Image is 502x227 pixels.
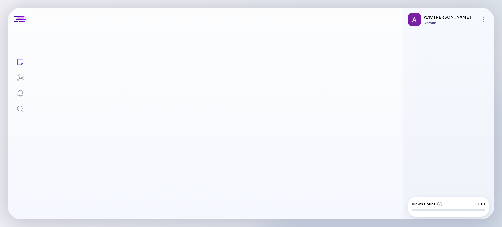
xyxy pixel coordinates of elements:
img: Menu [481,17,486,22]
a: Reminders [8,85,32,101]
a: Investor Map [8,69,32,85]
div: 0/ 10 [475,202,485,206]
div: Remilk [424,20,478,25]
a: Search [8,101,32,116]
div: Views Count [412,202,442,206]
div: ‪Aviv [PERSON_NAME]‬‏ [424,14,478,20]
a: Lists [8,54,32,69]
img: ‪Aviv Profile Picture [408,13,421,26]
